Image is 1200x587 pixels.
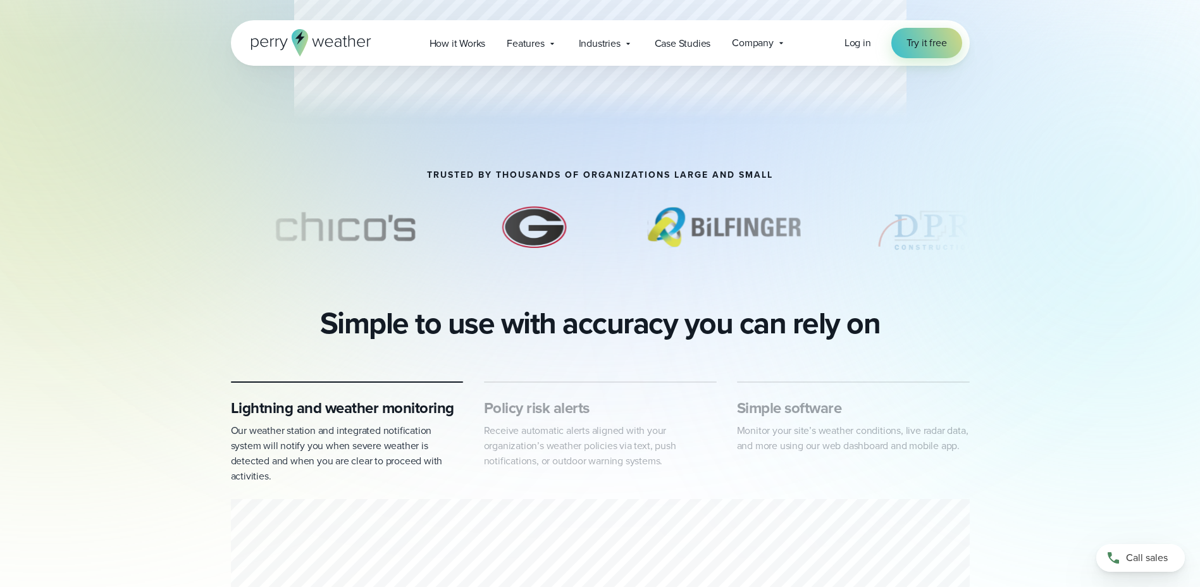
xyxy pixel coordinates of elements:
[320,306,881,341] h2: Simple to use with accuracy you can rely on
[427,170,773,180] h2: TRUSTED BY THOUSANDS OF ORGANIZATIONS LARGE AND SMALL
[496,195,574,259] img: University-of-Georgia.svg
[496,195,574,259] div: 5 of 69
[732,35,774,51] span: Company
[256,195,435,259] div: 4 of 69
[644,30,722,56] a: Case Studies
[231,195,970,265] div: slideshow
[737,423,970,454] p: Monitor your site’s weather conditions, live radar data, and more using our web dashboard and mob...
[430,36,486,51] span: How it Works
[484,423,717,469] p: Receive automatic alerts aligned with your organization’s weather policies via text, push notific...
[906,35,947,51] span: Try it free
[1126,550,1168,565] span: Call sales
[844,35,871,51] a: Log in
[579,36,621,51] span: Industries
[634,195,814,259] div: 6 of 69
[507,36,544,51] span: Features
[655,36,711,51] span: Case Studies
[891,28,962,58] a: Try it free
[231,423,464,484] p: Our weather station and integrated notification system will notify you when severe weather is det...
[875,195,976,259] img: DPR-Construction.svg
[1096,544,1185,572] a: Call sales
[419,30,497,56] a: How it Works
[484,398,717,418] h3: Policy risk alerts
[256,195,435,259] img: Chicos.svg
[737,398,970,418] h3: Simple software
[634,195,814,259] img: Bilfinger.svg
[231,398,464,418] h3: Lightning and weather monitoring
[844,35,871,50] span: Log in
[875,195,976,259] div: 7 of 69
